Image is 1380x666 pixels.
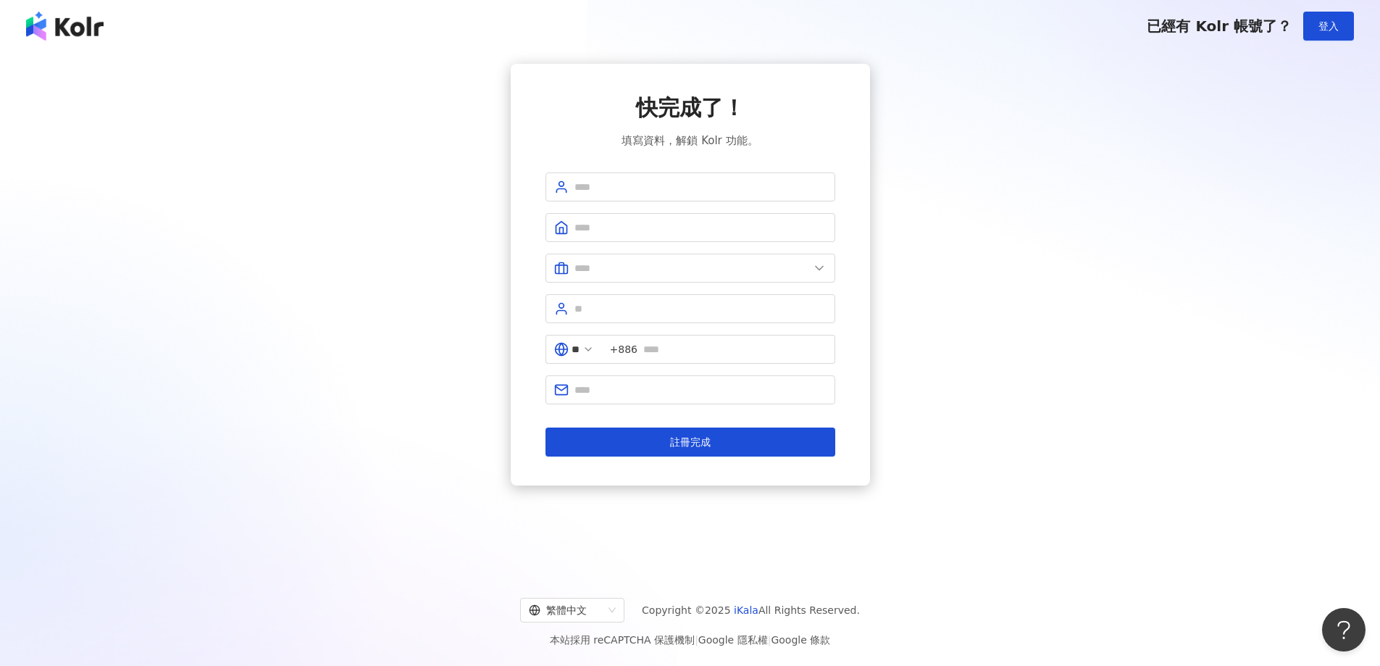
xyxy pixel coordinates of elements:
[26,12,104,41] img: logo
[1318,20,1339,32] span: 登入
[695,634,698,646] span: |
[545,428,835,457] button: 註冊完成
[1147,17,1292,35] span: 已經有 Kolr 帳號了？
[636,93,745,123] span: 快完成了！
[610,341,637,357] span: +886
[698,634,768,646] a: Google 隱私權
[771,634,830,646] a: Google 條款
[670,436,711,448] span: 註冊完成
[734,604,758,616] a: iKala
[1322,608,1366,652] iframe: Help Scout Beacon - Open
[622,132,758,149] span: 填寫資料，解鎖 Kolr 功能。
[550,631,830,649] span: 本站採用 reCAPTCHA 保護機制
[642,602,860,619] span: Copyright © 2025 All Rights Reserved.
[768,634,771,646] span: |
[1303,12,1354,41] button: 登入
[529,599,603,622] div: 繁體中文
